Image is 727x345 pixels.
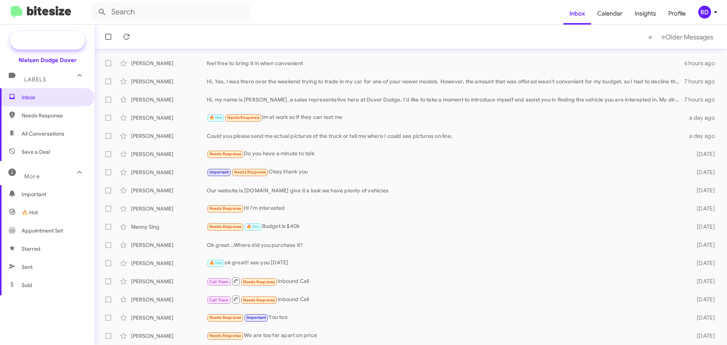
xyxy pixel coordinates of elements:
[207,204,685,213] div: Hi I'm interested
[22,94,86,101] span: Inbox
[657,29,718,45] button: Next
[246,224,259,229] span: 🔥 Hot
[665,33,713,41] span: Older Messages
[209,279,229,284] span: Call Them
[22,263,33,271] span: Sent
[209,170,229,175] span: Important
[131,241,207,249] div: [PERSON_NAME]
[685,187,721,194] div: [DATE]
[207,259,685,267] div: ok great!! see you [DATE]
[207,168,685,176] div: Okay thank you
[131,296,207,303] div: [PERSON_NAME]
[24,76,46,83] span: Labels
[209,298,229,303] span: Call Them
[131,259,207,267] div: [PERSON_NAME]
[246,315,266,320] span: Important
[131,169,207,176] div: [PERSON_NAME]
[684,78,721,85] div: 7 hours ago
[685,278,721,285] div: [DATE]
[131,78,207,85] div: [PERSON_NAME]
[209,115,222,120] span: 🔥 Hot
[207,132,685,140] div: Could you please send me actual pictures of the truck or tell me where I could see pictures on line.
[209,333,242,338] span: Needs Response
[10,31,85,50] a: Special Campaign
[591,3,629,25] a: Calendar
[131,150,207,158] div: [PERSON_NAME]
[207,113,685,122] div: Im at work so if they can text me
[685,169,721,176] div: [DATE]
[698,6,711,19] div: RD
[131,132,207,140] div: [PERSON_NAME]
[131,223,207,231] div: Manny Sing
[207,295,685,304] div: Inbound Call
[92,3,251,21] input: Search
[19,56,76,64] div: Nielsen Dodge Dover
[661,32,665,42] span: »
[684,96,721,103] div: 7 hours ago
[648,32,652,42] span: «
[685,241,721,249] div: [DATE]
[234,170,266,175] span: Needs Response
[207,78,684,85] div: Hi, Yes, I was there over the weekend trying to trade in my car for one of your newer models. How...
[644,29,657,45] button: Previous
[22,227,63,234] span: Appointment Set
[22,148,50,156] span: Save a Deal
[131,96,207,103] div: [PERSON_NAME]
[685,114,721,122] div: a day ago
[207,313,685,322] div: You too
[131,314,207,322] div: [PERSON_NAME]
[22,190,86,198] span: Important
[685,314,721,322] div: [DATE]
[207,59,684,67] div: feel free to bring it in when convenient
[22,245,41,253] span: Starred
[243,279,275,284] span: Needs Response
[131,187,207,194] div: [PERSON_NAME]
[209,151,242,156] span: Needs Response
[227,115,259,120] span: Needs Response
[685,223,721,231] div: [DATE]
[22,209,38,216] span: 🔥 Hot
[33,37,79,44] span: Special Campaign
[207,187,685,194] div: Our website is [DOMAIN_NAME] give it a look we have plenty of vehicles
[685,332,721,340] div: [DATE]
[685,296,721,303] div: [DATE]
[131,59,207,67] div: [PERSON_NAME]
[22,130,64,137] span: All Conversations
[24,173,40,180] span: More
[131,114,207,122] div: [PERSON_NAME]
[207,331,685,340] div: We are too far apart on price
[692,6,719,19] button: RD
[207,150,685,158] div: Do you have a minute to talk
[209,206,242,211] span: Needs Response
[131,278,207,285] div: [PERSON_NAME]
[662,3,692,25] a: Profile
[209,224,242,229] span: Needs Response
[22,112,86,119] span: Needs Response
[209,261,222,265] span: 🔥 Hot
[207,222,685,231] div: Budget is $40k
[685,205,721,212] div: [DATE]
[243,298,275,303] span: Needs Response
[22,281,32,289] span: Sold
[563,3,591,25] a: Inbox
[209,315,242,320] span: Needs Response
[685,150,721,158] div: [DATE]
[131,205,207,212] div: [PERSON_NAME]
[644,29,718,45] nav: Page navigation example
[207,241,685,249] div: Ok great...Where did you purchase it?
[207,96,684,103] div: Hi, my name is [PERSON_NAME], a sales representative here at Dover Dodge. I'd like to take a mome...
[684,59,721,67] div: 6 hours ago
[685,132,721,140] div: a day ago
[685,259,721,267] div: [DATE]
[131,332,207,340] div: [PERSON_NAME]
[207,276,685,286] div: Inbound Call
[629,3,662,25] a: Insights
